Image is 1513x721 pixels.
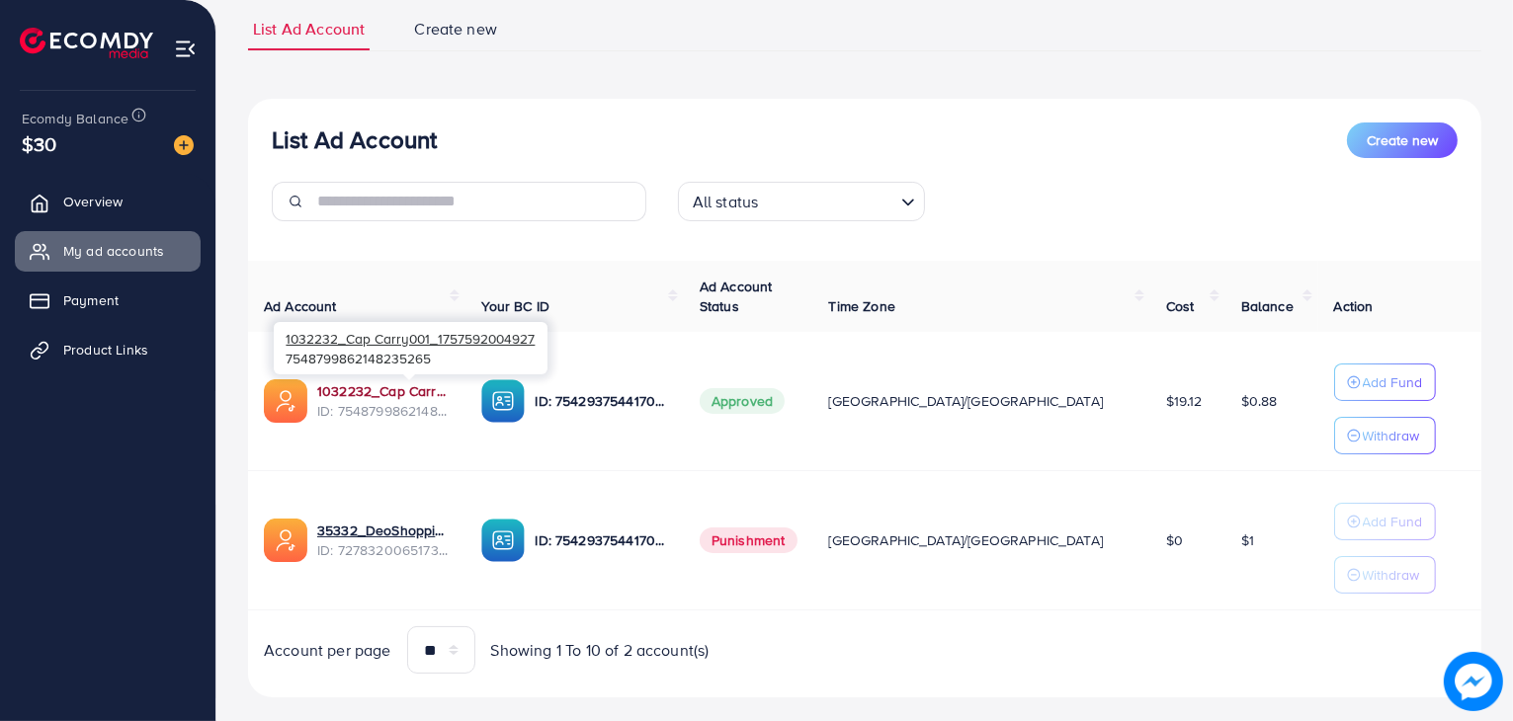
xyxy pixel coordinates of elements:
[15,231,201,271] a: My ad accounts
[829,530,1104,550] span: [GEOGRAPHIC_DATA]/[GEOGRAPHIC_DATA]
[1334,556,1436,594] button: Withdraw
[481,296,549,316] span: Your BC ID
[491,639,710,662] span: Showing 1 To 10 of 2 account(s)
[264,379,307,423] img: ic-ads-acc.e4c84228.svg
[481,519,525,562] img: ic-ba-acc.ded83a64.svg
[1334,363,1436,401] button: Add Fund
[829,296,895,316] span: Time Zone
[317,381,450,401] a: 1032232_Cap Carry001_1757592004927
[1363,510,1423,533] p: Add Fund
[253,18,365,40] span: List Ad Account
[22,129,56,158] span: $30
[15,280,201,320] a: Payment
[317,521,450,540] a: 35332_DeoShopping_1694615969111
[317,540,450,560] span: ID: 7278320065173471233
[689,188,763,216] span: All status
[535,389,667,413] p: ID: 7542937544170848257
[264,639,391,662] span: Account per page
[63,290,119,310] span: Payment
[1241,296,1294,316] span: Balance
[1166,296,1195,316] span: Cost
[1166,530,1183,550] span: $0
[414,18,497,40] span: Create new
[15,182,201,221] a: Overview
[700,388,785,414] span: Approved
[1334,417,1436,454] button: Withdraw
[174,38,197,60] img: menu
[1334,296,1374,316] span: Action
[63,192,123,211] span: Overview
[63,340,148,360] span: Product Links
[1334,503,1436,540] button: Add Fund
[1367,130,1438,150] span: Create new
[700,277,773,316] span: Ad Account Status
[317,521,450,561] div: <span class='underline'>35332_DeoShopping_1694615969111</span></br>7278320065173471233
[272,125,437,154] h3: List Ad Account
[700,527,798,553] span: Punishment
[286,329,535,348] span: 1032232_Cap Carry001_1757592004927
[829,391,1104,411] span: [GEOGRAPHIC_DATA]/[GEOGRAPHIC_DATA]
[481,379,525,423] img: ic-ba-acc.ded83a64.svg
[15,330,201,369] a: Product Links
[1363,370,1423,394] p: Add Fund
[678,182,925,221] div: Search for option
[1241,530,1254,550] span: $1
[174,135,194,155] img: image
[1347,122,1458,158] button: Create new
[20,28,153,58] img: logo
[1166,391,1203,411] span: $19.12
[274,322,547,374] div: 7548799862148235265
[1363,424,1420,447] p: Withdraw
[264,519,307,562] img: ic-ads-acc.e4c84228.svg
[63,241,164,261] span: My ad accounts
[1241,391,1278,411] span: $0.88
[535,528,667,552] p: ID: 7542937544170848257
[1363,563,1420,587] p: Withdraw
[317,401,450,421] span: ID: 7548799862148235265
[22,109,128,128] span: Ecomdy Balance
[264,296,337,316] span: Ad Account
[764,184,892,216] input: Search for option
[1444,652,1503,711] img: image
